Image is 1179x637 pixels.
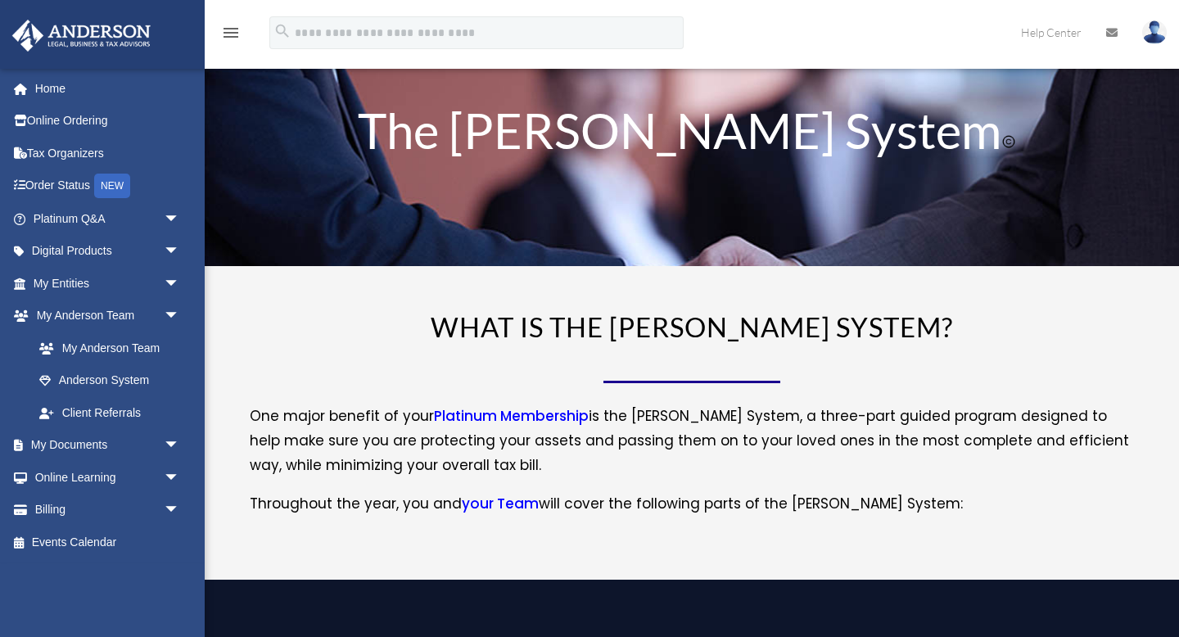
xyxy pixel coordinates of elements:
[11,105,205,138] a: Online Ordering
[164,300,196,333] span: arrow_drop_down
[11,461,205,494] a: Online Learningarrow_drop_down
[164,202,196,236] span: arrow_drop_down
[221,29,241,43] a: menu
[273,22,291,40] i: search
[11,429,205,462] a: My Documentsarrow_drop_down
[164,235,196,269] span: arrow_drop_down
[11,235,205,268] a: Digital Productsarrow_drop_down
[94,174,130,198] div: NEW
[164,267,196,300] span: arrow_drop_down
[431,310,953,343] span: WHAT IS THE [PERSON_NAME] SYSTEM?
[23,396,205,429] a: Client Referrals
[11,267,205,300] a: My Entitiesarrow_drop_down
[11,300,205,332] a: My Anderson Teamarrow_drop_down
[1142,20,1167,44] img: User Pic
[164,429,196,463] span: arrow_drop_down
[164,461,196,495] span: arrow_drop_down
[11,169,205,203] a: Order StatusNEW
[250,492,1134,517] p: Throughout the year, you and will cover the following parts of the [PERSON_NAME] System:
[11,526,205,558] a: Events Calendar
[221,23,241,43] i: menu
[7,20,156,52] img: Anderson Advisors Platinum Portal
[23,364,196,397] a: Anderson System
[434,406,589,434] a: Platinum Membership
[250,404,1134,491] p: One major benefit of your is the [PERSON_NAME] System, a three-part guided program designed to he...
[11,202,205,235] a: Platinum Q&Aarrow_drop_down
[11,137,205,169] a: Tax Organizers
[11,72,205,105] a: Home
[23,332,205,364] a: My Anderson Team
[302,106,1082,163] h1: The [PERSON_NAME] System
[11,494,205,526] a: Billingarrow_drop_down
[462,494,539,522] a: your Team
[164,494,196,527] span: arrow_drop_down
